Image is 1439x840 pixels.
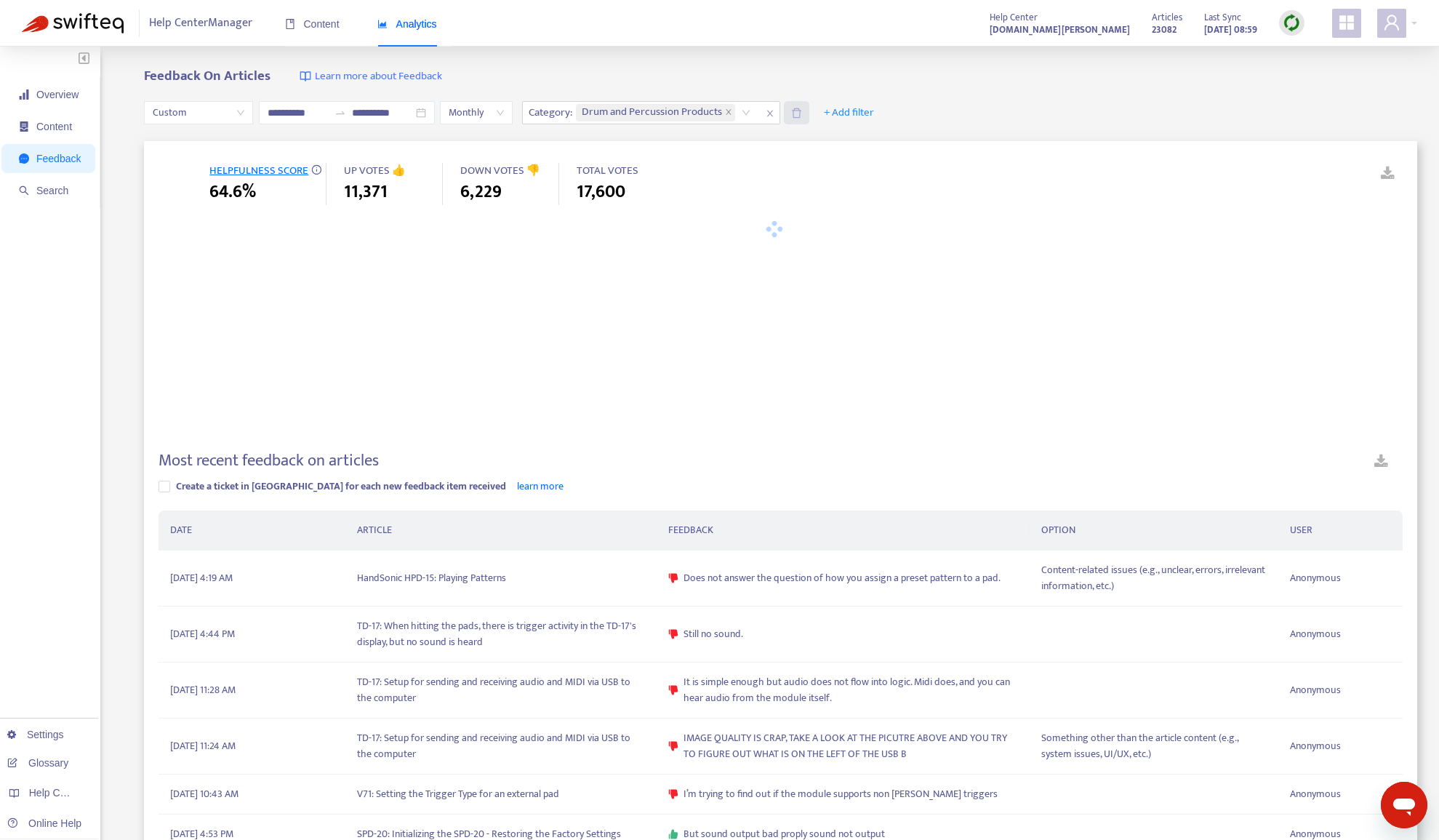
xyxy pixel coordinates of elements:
span: [DATE] 11:28 AM [170,682,236,698]
span: Last Sync [1204,9,1241,25]
span: 64.6% [209,179,256,205]
span: dislike [668,685,678,695]
span: book [285,19,295,29]
span: search [19,185,29,196]
iframe: メッセージングウィンドウを開くボタン [1381,782,1427,828]
th: ARTICLE [345,511,657,551]
span: dislike [668,629,678,639]
span: Category : [523,102,574,124]
span: Help Centers [29,787,89,799]
th: OPTION [1030,511,1278,551]
span: appstore [1338,14,1355,31]
strong: 23082 [1152,22,1177,38]
span: Create a ticket in [GEOGRAPHIC_DATA] for each new feedback item received [176,478,506,495]
span: [DATE] 4:19 AM [170,570,233,586]
span: Content-related issues (e.g., unclear, errors, irrelevant information, etc.) [1041,562,1267,594]
span: signal [19,89,29,100]
span: Feedback [36,153,81,164]
strong: [DOMAIN_NAME][PERSON_NAME] [990,22,1130,38]
span: delete [791,108,802,119]
button: + Add filter [813,101,885,124]
img: sync.dc5367851b00ba804db3.png [1283,14,1301,32]
span: user [1383,14,1400,31]
span: Help Center Manager [149,9,252,37]
span: Anonymous [1290,786,1341,802]
span: close [725,108,732,117]
span: [DATE] 11:24 AM [170,738,236,754]
td: HandSonic HPD-15: Playing Patterns [345,551,657,607]
span: Drum and Percussion Products [576,104,735,121]
th: DATE [159,511,345,551]
span: like [668,829,678,839]
span: TOTAL VOTES [577,161,638,180]
span: dislike [668,573,678,583]
img: image-link [300,71,311,82]
span: It is simple enough but audio does not flow into logic. Midi does, and you can hear audio from th... [684,674,1018,706]
span: dislike [668,789,678,799]
h4: Most recent feedback on articles [159,451,379,471]
td: TD-17: Setup for sending and receiving audio and MIDI via USB to the computer [345,663,657,719]
a: Learn more about Feedback [300,68,442,85]
span: container [19,121,29,132]
span: Anonymous [1290,682,1341,698]
span: close [761,105,779,122]
span: Content [36,121,72,132]
td: TD-17: When hitting the pads, there is trigger activity in the TD-17's display, but no sound is h... [345,607,657,663]
span: Articles [1152,9,1182,25]
span: Anonymous [1290,738,1341,754]
span: Search [36,185,68,196]
span: DOWN VOTES 👎 [460,161,540,180]
a: Glossary [7,757,68,769]
span: Anonymous [1290,570,1341,586]
span: Overview [36,89,79,100]
span: swap-right [334,107,346,119]
span: Content [285,18,340,30]
span: 17,600 [577,179,625,205]
th: USER [1278,511,1403,551]
span: dislike [668,741,678,751]
strong: [DATE] 08:59 [1204,22,1257,38]
td: V71: Setting the Trigger Type for an external pad [345,775,657,815]
span: HELPFULNESS SCORE [209,161,308,180]
span: + Add filter [824,104,874,121]
th: FEEDBACK [657,511,1030,551]
span: 6,229 [460,179,502,205]
span: Learn more about Feedback [315,68,442,85]
span: Help Center [990,9,1038,25]
a: Settings [7,729,64,740]
span: I’m trying to find out if the module supports non [PERSON_NAME] triggers [684,786,998,802]
span: Anonymous [1290,626,1341,642]
span: Custom [153,102,244,124]
img: Swifteq [22,13,124,33]
span: [DATE] 4:44 PM [170,626,235,642]
a: Online Help [7,817,81,829]
span: Drum and Percussion Products [582,104,722,121]
td: TD-17: Setup for sending and receiving audio and MIDI via USB to the computer [345,719,657,775]
span: 11,371 [344,179,388,205]
span: Analytics [377,18,437,30]
span: [DATE] 10:43 AM [170,786,239,802]
span: Does not answer the question of how you assign a preset pattern to a pad. [684,570,1001,586]
span: Still no sound. [684,626,743,642]
span: Something other than the article content (e.g., system issues, UI/UX, etc.) [1041,730,1267,762]
a: learn more [517,478,564,495]
b: Feedback On Articles [144,65,270,87]
span: IMAGE QUALITY IS CRAP, TAKE A LOOK AT THE PICUTRE ABOVE AND YOU TRY TO FIGURE OUT WHAT IS ON THE ... [684,730,1018,762]
span: area-chart [377,19,388,29]
span: message [19,153,29,164]
span: to [334,107,346,119]
a: [DOMAIN_NAME][PERSON_NAME] [990,21,1130,38]
span: UP VOTES 👍 [344,161,406,180]
span: Monthly [449,102,504,124]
